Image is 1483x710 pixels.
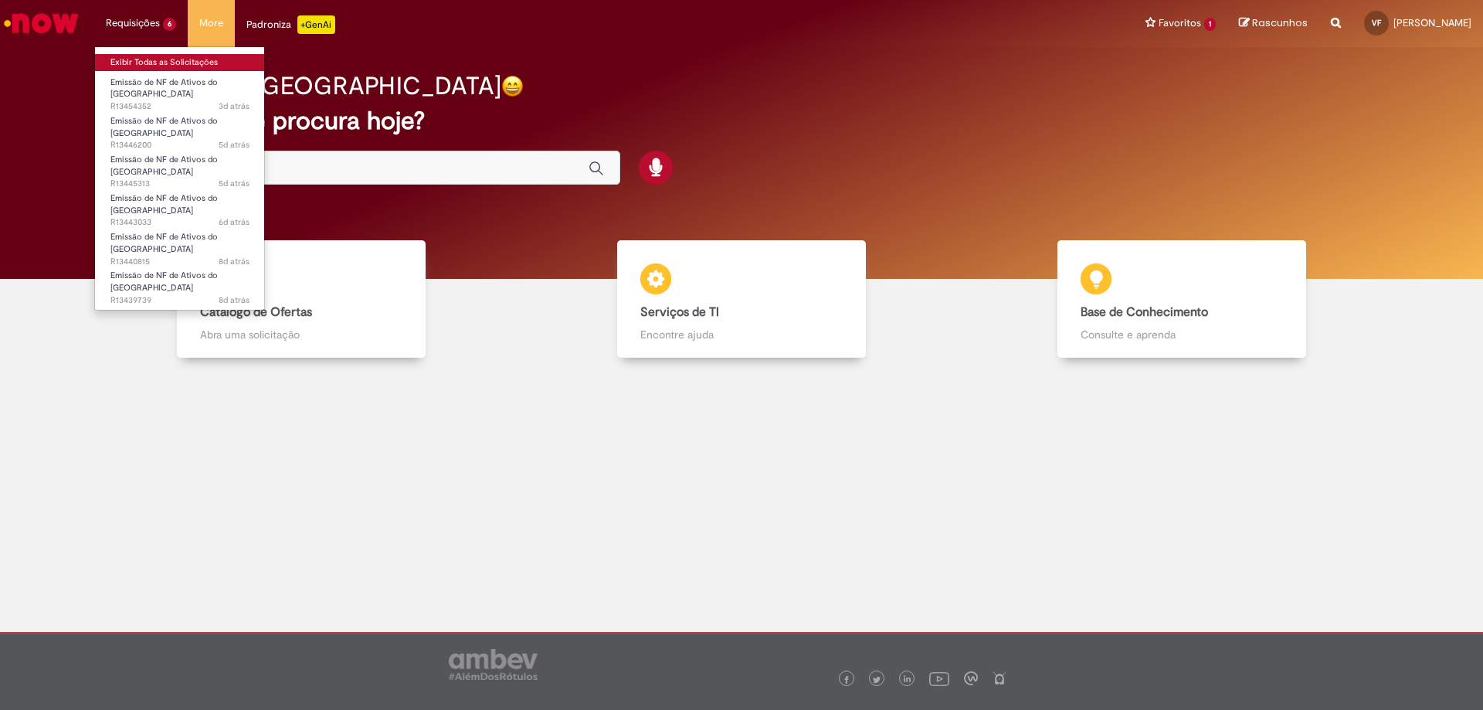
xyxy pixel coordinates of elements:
[219,100,249,112] time: 27/08/2025 21:17:45
[95,113,265,146] a: Aberto R13446200 : Emissão de NF de Ativos do ASVD
[110,231,218,255] span: Emissão de NF de Ativos do [GEOGRAPHIC_DATA]
[219,178,249,189] time: 25/08/2025 16:12:44
[134,73,501,100] h2: Boa tarde, [GEOGRAPHIC_DATA]
[110,294,249,307] span: R13439739
[1252,15,1308,30] span: Rascunhos
[95,267,265,301] a: Aberto R13439739 : Emissão de NF de Ativos do ASVD
[110,178,249,190] span: R13445313
[110,154,218,178] span: Emissão de NF de Ativos do [GEOGRAPHIC_DATA]
[219,139,249,151] time: 25/08/2025 20:22:28
[110,256,249,268] span: R13440815
[246,15,335,34] div: Padroniza
[110,100,249,113] span: R13454352
[873,676,881,684] img: logo_footer_twitter.png
[843,676,850,684] img: logo_footer_facebook.png
[219,294,249,306] span: 8d atrás
[219,100,249,112] span: 3d atrás
[1081,304,1208,320] b: Base de Conhecimento
[1204,18,1216,31] span: 1
[297,15,335,34] p: +GenAi
[219,216,249,228] span: 6d atrás
[640,327,843,342] p: Encontre ajuda
[219,216,249,228] time: 25/08/2025 09:31:34
[501,75,524,97] img: happy-face.png
[449,649,538,680] img: logo_footer_ambev_rotulo_gray.png
[106,15,160,31] span: Requisições
[1372,18,1381,28] span: VF
[993,671,1006,685] img: logo_footer_naosei.png
[199,15,223,31] span: More
[110,115,218,139] span: Emissão de NF de Ativos do [GEOGRAPHIC_DATA]
[81,240,521,358] a: Catálogo de Ofertas Abra uma solicitação
[219,294,249,306] time: 22/08/2025 12:30:29
[219,178,249,189] span: 5d atrás
[200,327,402,342] p: Abra uma solicitação
[1081,327,1283,342] p: Consulte e aprenda
[95,151,265,185] a: Aberto R13445313 : Emissão de NF de Ativos do ASVD
[640,304,719,320] b: Serviços de TI
[95,190,265,223] a: Aberto R13443033 : Emissão de NF de Ativos do ASVD
[1393,16,1471,29] span: [PERSON_NAME]
[94,46,265,311] ul: Requisições
[95,229,265,262] a: Aberto R13440815 : Emissão de NF de Ativos do ASVD
[95,74,265,107] a: Aberto R13454352 : Emissão de NF de Ativos do ASVD
[200,304,312,320] b: Catálogo de Ofertas
[219,256,249,267] span: 8d atrás
[929,668,949,688] img: logo_footer_youtube.png
[964,671,978,685] img: logo_footer_workplace.png
[110,76,218,100] span: Emissão de NF de Ativos do [GEOGRAPHIC_DATA]
[1159,15,1201,31] span: Favoritos
[1239,16,1308,31] a: Rascunhos
[110,216,249,229] span: R13443033
[904,675,911,685] img: logo_footer_linkedin.png
[110,192,218,216] span: Emissão de NF de Ativos do [GEOGRAPHIC_DATA]
[110,139,249,151] span: R13446200
[521,240,962,358] a: Serviços de TI Encontre ajuda
[962,240,1402,358] a: Base de Conhecimento Consulte e aprenda
[219,256,249,267] time: 22/08/2025 16:27:21
[2,8,81,39] img: ServiceNow
[163,18,176,31] span: 6
[110,270,218,294] span: Emissão de NF de Ativos do [GEOGRAPHIC_DATA]
[134,107,1350,134] h2: O que você procura hoje?
[95,54,265,71] a: Exibir Todas as Solicitações
[219,139,249,151] span: 5d atrás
